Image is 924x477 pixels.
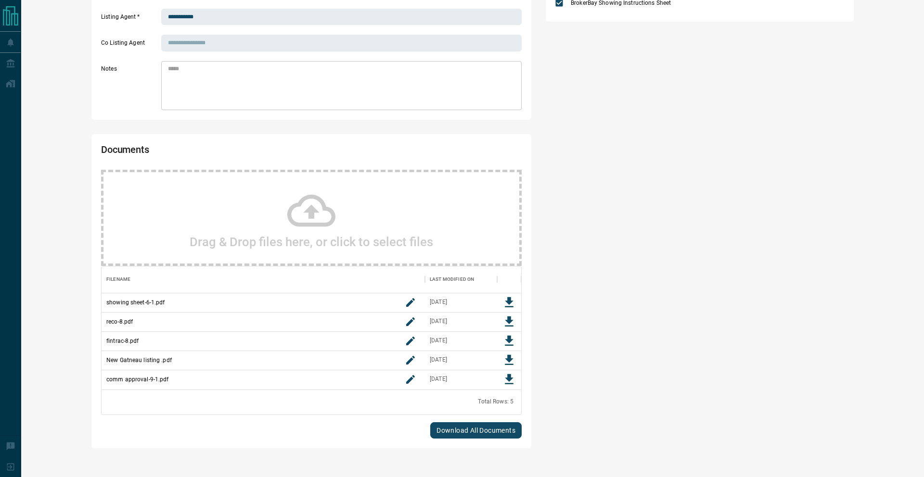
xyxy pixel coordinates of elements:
p: reco-8.pdf [106,317,133,326]
h2: Drag & Drop files here, or click to select files [190,235,433,249]
button: Download File [500,312,519,331]
button: rename button [401,370,420,389]
button: Download File [500,370,519,389]
button: rename button [401,312,420,331]
button: Download File [500,331,519,351]
p: fintrac-8.pdf [106,337,139,345]
div: Aug 15, 2025 [430,337,447,345]
p: comm approval-9-1.pdf [106,375,168,384]
h2: Documents [101,144,353,160]
label: Notes [101,65,159,110]
div: Aug 15, 2025 [430,298,447,306]
button: Download File [500,293,519,312]
div: Aug 15, 2025 [430,317,447,326]
button: rename button [401,293,420,312]
label: Co Listing Agent [101,39,159,51]
div: Drag & Drop files here, or click to select files [101,170,522,266]
div: Total Rows: 5 [478,398,513,406]
p: New Gatneau listing .pdf [106,356,172,364]
p: showing sheet-6-1.pdf [106,298,165,307]
div: Aug 15, 2025 [430,375,447,383]
button: Download File [500,351,519,370]
button: rename button [401,331,420,351]
button: Download All Documents [430,422,522,439]
button: rename button [401,351,420,370]
div: Last Modified On [425,266,497,293]
div: Last Modified On [430,266,474,293]
div: Filename [102,266,425,293]
div: Aug 15, 2025 [430,356,447,364]
div: Filename [106,266,130,293]
label: Listing Agent [101,13,159,25]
